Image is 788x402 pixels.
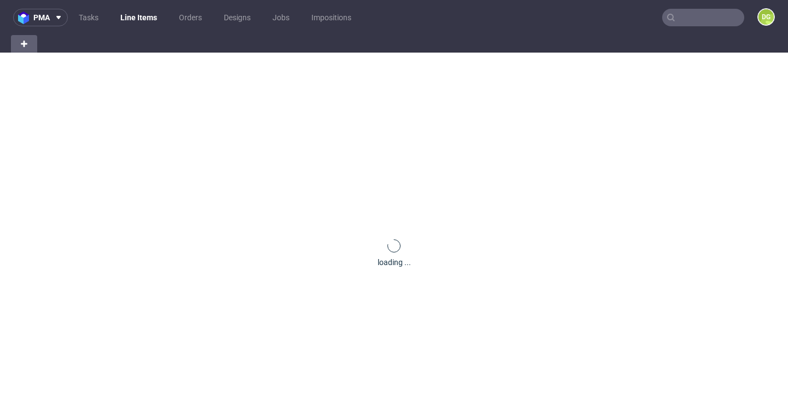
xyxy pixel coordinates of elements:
[13,9,68,26] button: pma
[33,14,50,21] span: pma
[18,12,33,24] img: logo
[114,9,164,26] a: Line Items
[378,257,411,268] div: loading ...
[758,9,774,25] figcaption: DG
[172,9,208,26] a: Orders
[217,9,257,26] a: Designs
[305,9,358,26] a: Impositions
[266,9,296,26] a: Jobs
[72,9,105,26] a: Tasks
